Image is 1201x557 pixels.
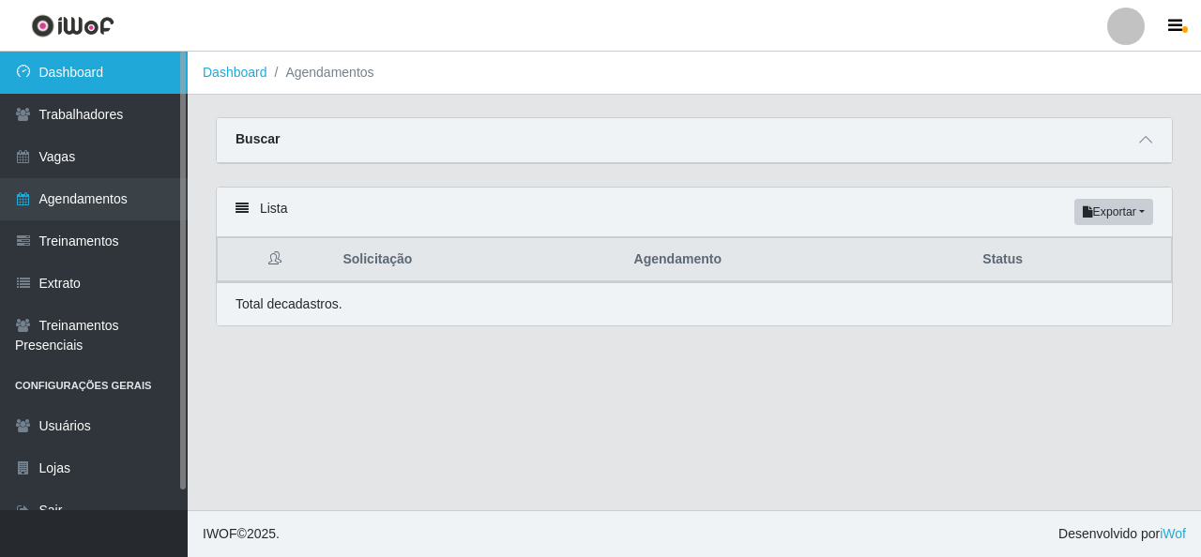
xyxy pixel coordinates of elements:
nav: breadcrumb [188,52,1201,95]
span: IWOF [203,526,237,541]
img: CoreUI Logo [31,14,114,38]
a: iWof [1160,526,1186,541]
th: Solicitação [331,238,622,282]
div: Lista [217,188,1172,237]
span: © 2025 . [203,524,280,544]
span: Desenvolvido por [1058,524,1186,544]
th: Status [971,238,1171,282]
strong: Buscar [236,131,280,146]
p: Total de cadastros. [236,294,342,314]
li: Agendamentos [267,63,374,83]
a: Dashboard [203,65,267,80]
th: Agendamento [623,238,972,282]
button: Exportar [1074,199,1153,225]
